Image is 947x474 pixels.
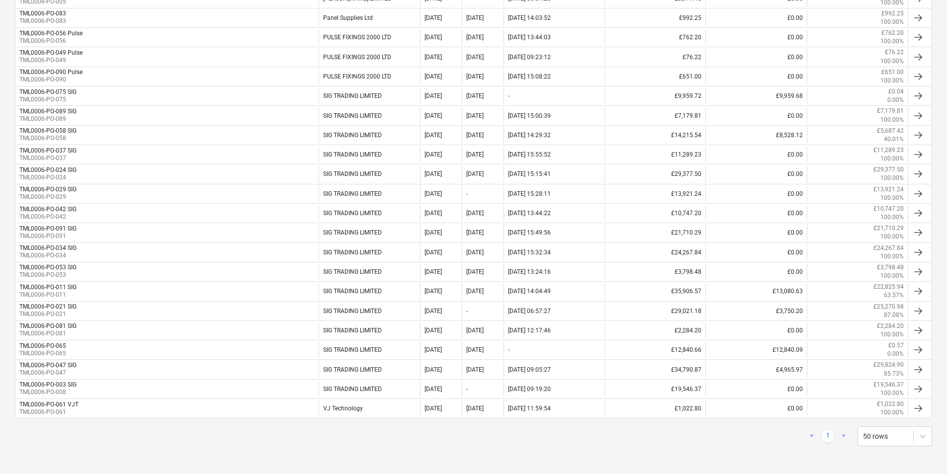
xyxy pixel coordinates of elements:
[19,362,77,369] div: TML0006-PO-047 SIG
[880,272,904,280] p: 100.00%
[880,389,904,397] p: 100.00%
[19,115,77,123] p: TML0006-PO-089
[466,14,484,21] div: [DATE]
[19,264,77,271] div: TML0006-PO-053 SIG
[873,361,904,369] p: £29,824.90
[880,37,904,46] p: 100.00%
[604,400,705,417] div: £1,022.80
[705,224,806,241] div: £0.00
[425,210,442,217] div: [DATE]
[508,54,551,61] div: [DATE] 09:23:12
[425,405,442,412] div: [DATE]
[604,263,705,280] div: £3,798.48
[19,186,77,193] div: TML0006-PO-029 SIG
[822,430,834,442] a: Page 1 is your current page
[508,249,551,256] div: [DATE] 15:32:34
[877,322,904,330] p: £2,284.20
[705,303,806,319] div: £3,750.20
[880,116,904,124] p: 100.00%
[319,9,420,26] div: Panel Supplies Ltd
[888,341,904,350] p: £0.57
[604,303,705,319] div: £29,021.18
[705,205,806,222] div: £0.00
[880,155,904,163] p: 100.00%
[604,361,705,378] div: £34,790.87
[425,190,442,197] div: [DATE]
[705,283,806,300] div: £13,080.63
[425,386,442,393] div: [DATE]
[880,330,904,339] p: 100.00%
[319,244,420,261] div: SIG TRADING LIMITED
[705,68,806,85] div: £0.00
[425,249,442,256] div: [DATE]
[884,135,904,144] p: 40.01%
[425,132,442,139] div: [DATE]
[19,30,83,37] div: TML0006-PO-056 Pulse
[880,57,904,66] p: 100.00%
[19,166,77,173] div: TML0006-PO-024 SIG
[425,73,442,80] div: [DATE]
[19,173,77,182] p: TML0006-PO-024
[604,185,705,202] div: £13,921.24
[466,132,484,139] div: [DATE]
[466,54,484,61] div: [DATE]
[466,366,484,373] div: [DATE]
[19,401,79,408] div: TML0006-PO-061 VJT
[319,185,420,202] div: SIG TRADING LIMITED
[19,56,83,65] p: TML0006-PO-049
[884,291,904,300] p: 63.57%
[466,346,484,353] div: [DATE]
[877,107,904,115] p: £7,179.81
[508,210,551,217] div: [DATE] 13:44:22
[873,303,904,311] p: £25,270.98
[873,185,904,194] p: £13,921.24
[887,96,904,104] p: 0.00%
[705,107,806,124] div: £0.00
[705,341,806,358] div: £12,840.09
[319,303,420,319] div: SIG TRADING LIMITED
[19,49,83,56] div: TML0006-PO-049 Pulse
[873,381,904,389] p: £19,546.37
[466,327,484,334] div: [DATE]
[885,48,904,57] p: £76.22
[881,29,904,37] p: £762.20
[19,154,77,162] p: TML0006-PO-037
[466,92,484,99] div: [DATE]
[19,193,77,201] p: TML0006-PO-029
[319,322,420,339] div: SIG TRADING LIMITED
[880,408,904,417] p: 100.00%
[425,308,442,315] div: [DATE]
[19,251,77,260] p: TML0006-PO-034
[508,92,510,99] div: -
[319,263,420,280] div: SIG TRADING LIMITED
[705,127,806,144] div: £8,528.12
[19,381,77,388] div: TML0006-PO-003 SIG
[425,366,442,373] div: [DATE]
[806,430,818,442] a: Previous page
[508,308,551,315] div: [DATE] 06:57:27
[508,14,551,21] div: [DATE] 14:03:52
[19,310,77,318] p: TML0006-PO-021
[19,284,77,291] div: TML0006-PO-011 SIG
[319,224,420,241] div: SIG TRADING LIMITED
[604,87,705,104] div: £9,959.72
[19,369,77,377] p: TML0006-PO-047
[604,224,705,241] div: £21,710.29
[319,381,420,397] div: SIG TRADING LIMITED
[319,68,420,85] div: PULSE FIXINGS 2000 LTD
[880,18,904,26] p: 100.00%
[705,146,806,163] div: £0.00
[873,283,904,291] p: £22,825.94
[884,311,904,319] p: 87.08%
[873,224,904,233] p: £21,710.29
[604,381,705,397] div: £19,546.37
[19,303,77,310] div: TML0006-PO-021 SIG
[604,9,705,26] div: £992.25
[19,232,77,240] p: TML0006-PO-091
[880,233,904,241] p: 100.00%
[319,341,420,358] div: SIG TRADING LIMITED
[604,107,705,124] div: £7,179.81
[884,370,904,378] p: 85.73%
[19,271,77,279] p: TML0006-PO-053
[466,170,484,177] div: [DATE]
